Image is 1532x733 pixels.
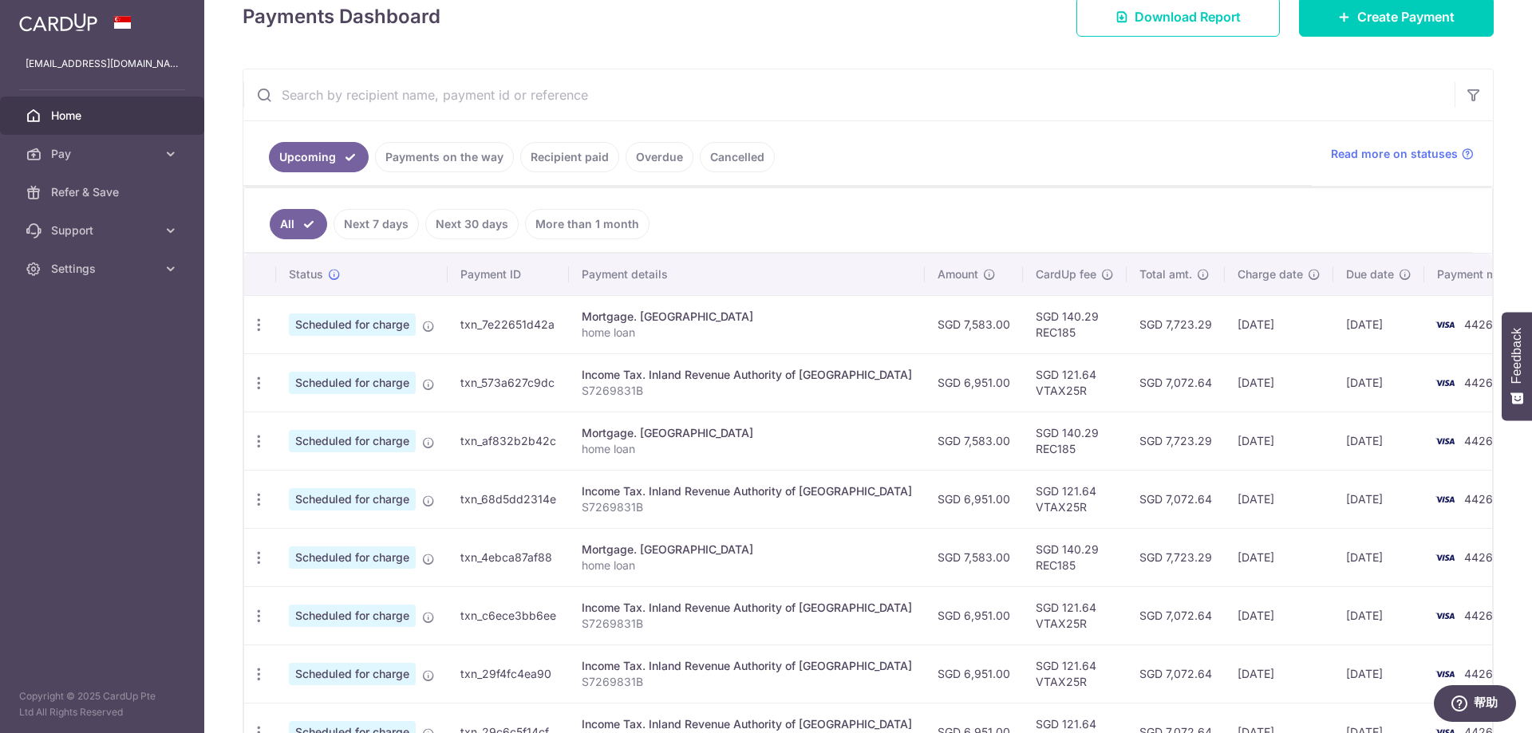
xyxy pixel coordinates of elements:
[1333,295,1424,353] td: [DATE]
[51,223,156,238] span: Support
[1127,295,1225,353] td: SGD 7,723.29
[1429,664,1461,684] img: Bank Card
[448,644,569,703] td: txn_29f4fc4ea90
[1433,685,1516,725] iframe: 打开一个小组件，您可以在其中找到更多信息
[1333,586,1424,644] td: [DATE]
[925,586,1023,644] td: SGD 6,951.00
[1238,266,1303,282] span: Charge date
[269,142,369,172] a: Upcoming
[448,412,569,470] td: txn_af832b2b42c
[925,470,1023,528] td: SGD 6,951.00
[1429,606,1461,625] img: Bank Card
[448,586,569,644] td: txn_c6ece3bb6ee
[289,605,416,627] span: Scheduled for charge
[1127,412,1225,470] td: SGD 7,723.29
[582,600,912,616] div: Income Tax. Inland Revenue Authority of [GEOGRAPHIC_DATA]
[243,69,1455,120] input: Search by recipient name, payment id or reference
[925,412,1023,470] td: SGD 7,583.00
[270,209,327,239] a: All
[700,142,775,172] a: Cancelled
[1464,434,1493,447] span: 4426
[289,313,416,336] span: Scheduled for charge
[1510,328,1524,384] span: Feedback
[1023,295,1127,353] td: SGD 140.29 REC185
[1429,490,1461,509] img: Bank Card
[1135,7,1241,26] span: Download Report
[1023,470,1127,528] td: SGD 121.64 VTAX25R
[582,367,912,383] div: Income Tax. Inland Revenue Authority of [GEOGRAPHIC_DATA]
[925,353,1023,412] td: SGD 6,951.00
[925,528,1023,586] td: SGD 7,583.00
[1333,644,1424,703] td: [DATE]
[938,266,978,282] span: Amount
[582,558,912,573] p: home loan
[1127,528,1225,586] td: SGD 7,723.29
[1023,586,1127,644] td: SGD 121.64 VTAX25R
[1023,528,1127,586] td: SGD 140.29 REC185
[1225,295,1333,353] td: [DATE]
[1225,528,1333,586] td: [DATE]
[1429,432,1461,451] img: Bank Card
[1333,528,1424,586] td: [DATE]
[1464,667,1493,680] span: 4426
[448,295,569,353] td: txn_7e22651d42a
[520,142,619,172] a: Recipient paid
[1464,492,1493,506] span: 4426
[1127,470,1225,528] td: SGD 7,072.64
[1225,586,1333,644] td: [DATE]
[1429,373,1461,392] img: Bank Card
[289,546,416,569] span: Scheduled for charge
[1429,315,1461,334] img: Bank Card
[569,254,925,295] th: Payment details
[1331,146,1474,162] a: Read more on statuses
[1464,609,1493,622] span: 4426
[1225,412,1333,470] td: [DATE]
[1357,7,1455,26] span: Create Payment
[1036,266,1096,282] span: CardUp fee
[51,108,156,124] span: Home
[582,716,912,732] div: Income Tax. Inland Revenue Authority of [GEOGRAPHIC_DATA]
[1023,412,1127,470] td: SGD 140.29 REC185
[289,266,323,282] span: Status
[1225,353,1333,412] td: [DATE]
[1502,312,1532,420] button: Feedback - Show survey
[334,209,419,239] a: Next 7 days
[582,325,912,341] p: home loan
[289,372,416,394] span: Scheduled for charge
[448,528,569,586] td: txn_4ebca87af88
[582,441,912,457] p: home loan
[925,295,1023,353] td: SGD 7,583.00
[1333,353,1424,412] td: [DATE]
[626,142,693,172] a: Overdue
[1346,266,1394,282] span: Due date
[51,261,156,277] span: Settings
[582,616,912,632] p: S7269831B
[289,488,416,510] span: Scheduled for charge
[243,2,440,31] h4: Payments Dashboard
[1464,317,1493,331] span: 4426
[289,663,416,685] span: Scheduled for charge
[1464,376,1493,389] span: 4426
[448,254,569,295] th: Payment ID
[1127,644,1225,703] td: SGD 7,072.64
[582,383,912,399] p: S7269831B
[582,425,912,441] div: Mortgage. [GEOGRAPHIC_DATA]
[1127,353,1225,412] td: SGD 7,072.64
[448,353,569,412] td: txn_573a627c9dc
[582,674,912,690] p: S7269831B
[1464,550,1493,564] span: 4426
[1331,146,1458,162] span: Read more on statuses
[582,499,912,515] p: S7269831B
[582,309,912,325] div: Mortgage. [GEOGRAPHIC_DATA]
[425,209,519,239] a: Next 30 days
[19,13,97,32] img: CardUp
[582,542,912,558] div: Mortgage. [GEOGRAPHIC_DATA]
[582,483,912,499] div: Income Tax. Inland Revenue Authority of [GEOGRAPHIC_DATA]
[1225,644,1333,703] td: [DATE]
[289,430,416,452] span: Scheduled for charge
[26,56,179,72] p: [EMAIL_ADDRESS][DOMAIN_NAME]
[1225,470,1333,528] td: [DATE]
[448,470,569,528] td: txn_68d5dd2314e
[1333,470,1424,528] td: [DATE]
[925,644,1023,703] td: SGD 6,951.00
